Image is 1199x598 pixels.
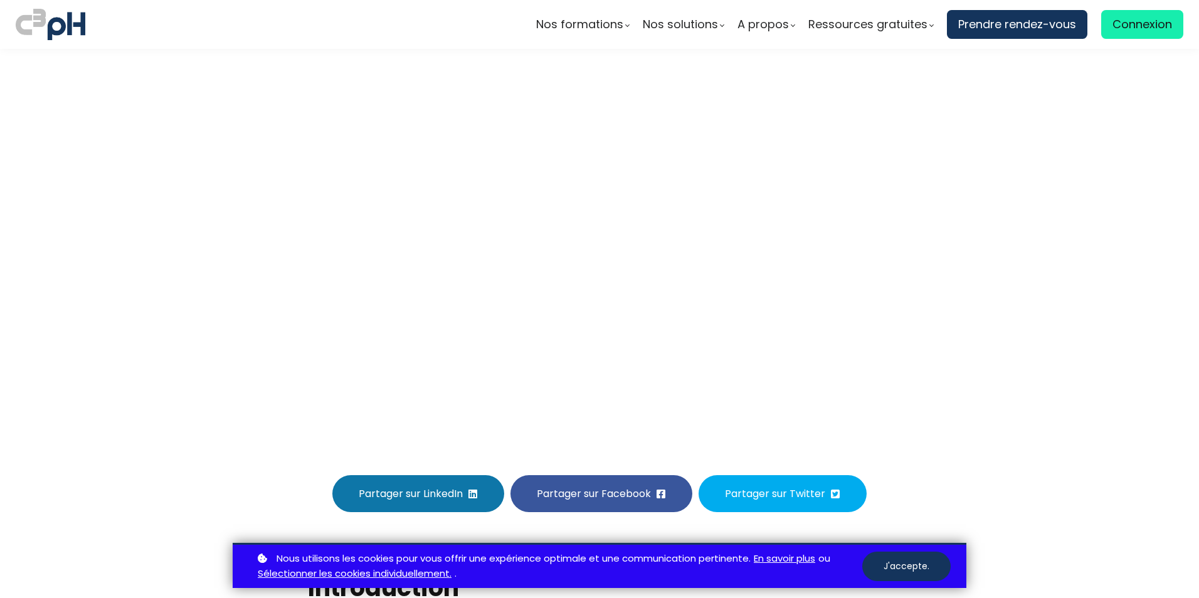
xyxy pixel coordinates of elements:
[808,15,927,34] span: Ressources gratuites
[1112,15,1172,34] span: Connexion
[277,551,751,567] span: Nous utilisons les cookies pour vous offrir une expérience optimale et une communication pertinente.
[725,486,825,501] span: Partager sur Twitter
[258,566,452,582] a: Sélectionner les cookies individuellement.
[1101,10,1183,39] a: Connexion
[862,552,951,581] button: J'accepte.
[16,6,85,43] img: logo C3PH
[255,551,862,582] p: ou .
[359,486,463,501] span: Partager sur LinkedIn
[699,475,867,512] button: Partager sur Twitter
[537,486,651,501] span: Partager sur Facebook
[958,15,1076,34] span: Prendre rendez-vous
[332,475,504,512] button: Partager sur LinkedIn
[737,15,789,34] span: A propos
[754,551,815,567] a: En savoir plus
[536,15,623,34] span: Nos formations
[510,475,692,512] button: Partager sur Facebook
[947,10,1087,39] a: Prendre rendez-vous
[643,15,718,34] span: Nos solutions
